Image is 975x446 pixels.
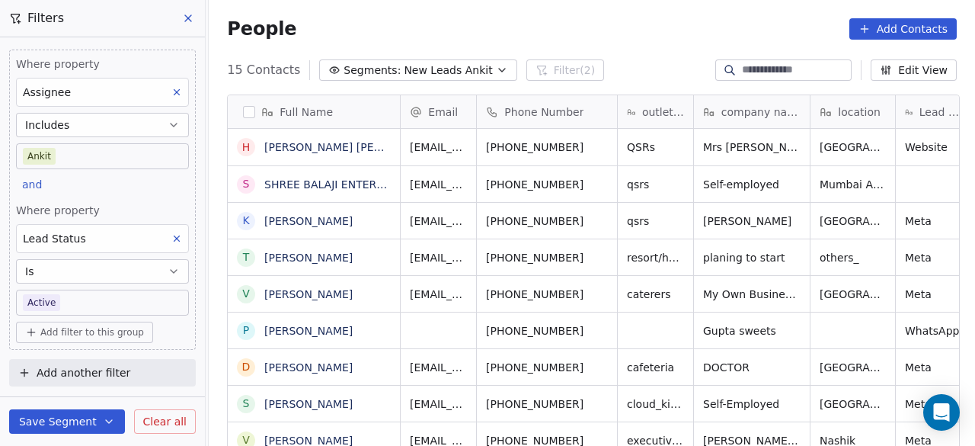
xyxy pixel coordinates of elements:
button: Add Contacts [849,18,957,40]
a: SHREE BALAJI ENTERPRISES | Restaurant management & Consultancy | Cloud kitchen Consultancy | Qsr ... [264,178,971,191]
button: Edit View [871,59,957,81]
div: Phone Number [477,95,617,128]
div: Lead Source [896,95,971,128]
span: Self-Employed [703,396,801,412]
span: Self-employed [703,177,801,192]
span: [GEOGRAPHIC_DATA] [820,213,886,229]
button: Filter(2) [526,59,605,81]
span: [PHONE_NUMBER] [486,140,608,155]
a: [PERSON_NAME] [264,215,353,227]
span: cloud_kitchen [627,396,684,412]
span: outlet type [642,104,684,120]
span: [EMAIL_ADDRESS][DOMAIN_NAME] [410,213,467,229]
span: [EMAIL_ADDRESS][DOMAIN_NAME] [410,140,467,155]
span: planing to start [703,250,801,265]
a: [PERSON_NAME] [264,398,353,410]
div: company name [694,95,810,128]
span: Mrs [PERSON_NAME] [703,140,801,155]
span: Lead Source [919,104,963,120]
span: caterers [627,287,684,302]
span: New Leads Ankit [404,63,492,79]
span: Meta [905,287,962,302]
span: resort/hotels [627,250,684,265]
span: [PERSON_NAME] [703,213,801,229]
span: [PHONE_NUMBER] [486,250,608,265]
span: [EMAIL_ADDRESS][DOMAIN_NAME] [410,250,467,265]
div: H [242,140,251,156]
span: [GEOGRAPHIC_DATA] [820,360,886,375]
span: [GEOGRAPHIC_DATA] [820,396,886,412]
span: Meta [905,250,962,265]
span: others_ [820,250,886,265]
span: company name [721,104,801,120]
span: qsrs [627,177,684,192]
div: outlet type [618,95,693,128]
span: DOCTOR [703,360,801,375]
div: k [243,213,250,229]
span: [GEOGRAPHIC_DATA] [820,140,886,155]
span: [PHONE_NUMBER] [486,360,608,375]
span: [GEOGRAPHIC_DATA] [820,287,886,302]
span: Meta [905,213,962,229]
div: S [243,396,250,412]
span: [EMAIL_ADDRESS][DOMAIN_NAME] [410,177,467,192]
span: [EMAIL_ADDRESS][DOMAIN_NAME] [410,396,467,412]
span: Segments: [344,63,401,79]
span: Email [428,104,458,120]
span: WhatsApp [905,323,962,339]
div: Full Name [228,95,400,128]
span: [PHONE_NUMBER] [486,213,608,229]
div: V [243,286,251,302]
a: [PERSON_NAME] [264,361,353,374]
span: Mumbai Andheri [820,177,886,192]
div: S [243,176,250,192]
span: Website [905,140,962,155]
span: [EMAIL_ADDRESS][DOMAIN_NAME] [410,360,467,375]
div: Open Intercom Messenger [923,394,960,431]
div: location [810,95,895,128]
span: My Own Business Institute [703,287,801,302]
div: D [242,359,251,375]
span: QSRs [627,140,684,155]
span: People [227,18,296,40]
span: [PHONE_NUMBER] [486,323,608,339]
span: [PHONE_NUMBER] [486,177,608,192]
a: [PERSON_NAME] [264,325,353,337]
a: [PERSON_NAME] [PERSON_NAME] [264,141,445,153]
span: 15 Contacts [227,61,300,79]
a: [PERSON_NAME] [264,252,353,264]
div: T [243,249,250,265]
span: [PHONE_NUMBER] [486,287,608,302]
div: P [243,322,249,339]
span: Phone Number [504,104,583,120]
div: Email [401,95,476,128]
span: cafeteria [627,360,684,375]
span: Meta [905,396,962,412]
span: [PHONE_NUMBER] [486,396,608,412]
span: [EMAIL_ADDRESS][DOMAIN_NAME] [410,287,467,302]
span: Gupta sweets [703,323,801,339]
span: Meta [905,360,962,375]
span: qsrs [627,213,684,229]
a: [PERSON_NAME] [264,288,353,300]
span: location [838,104,881,120]
span: Full Name [280,104,333,120]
